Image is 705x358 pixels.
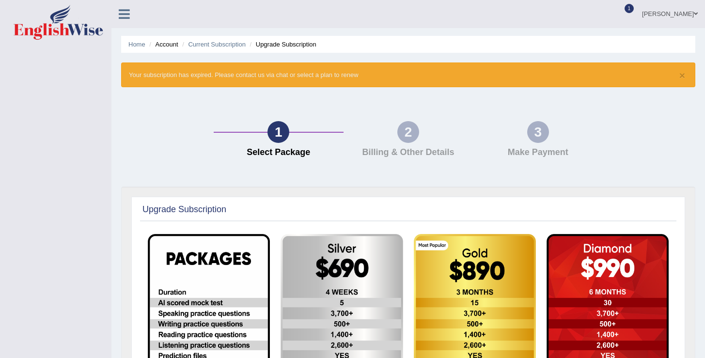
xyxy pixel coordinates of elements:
[625,4,634,13] span: 1
[397,121,419,143] div: 2
[348,148,469,157] h4: Billing & Other Details
[219,148,339,157] h4: Select Package
[128,41,145,48] a: Home
[527,121,549,143] div: 3
[679,70,685,80] button: ×
[267,121,289,143] div: 1
[121,62,695,87] div: Your subscription has expired. Please contact us via chat or select a plan to renew
[147,40,178,49] li: Account
[188,41,246,48] a: Current Subscription
[478,148,598,157] h4: Make Payment
[248,40,316,49] li: Upgrade Subscription
[142,205,226,215] h2: Upgrade Subscription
